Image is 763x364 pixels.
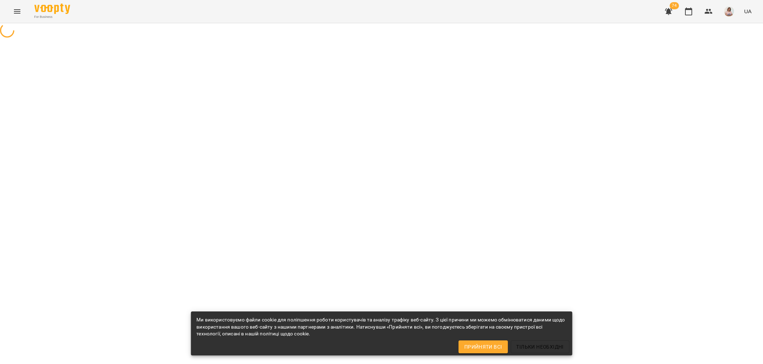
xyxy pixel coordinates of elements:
span: UA [744,8,752,15]
img: Voopty Logo [34,4,70,14]
button: Menu [9,3,26,20]
span: 74 [670,2,679,9]
button: UA [741,5,754,18]
img: a9a10fb365cae81af74a091d218884a8.jpeg [724,6,734,16]
span: For Business [34,15,70,19]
